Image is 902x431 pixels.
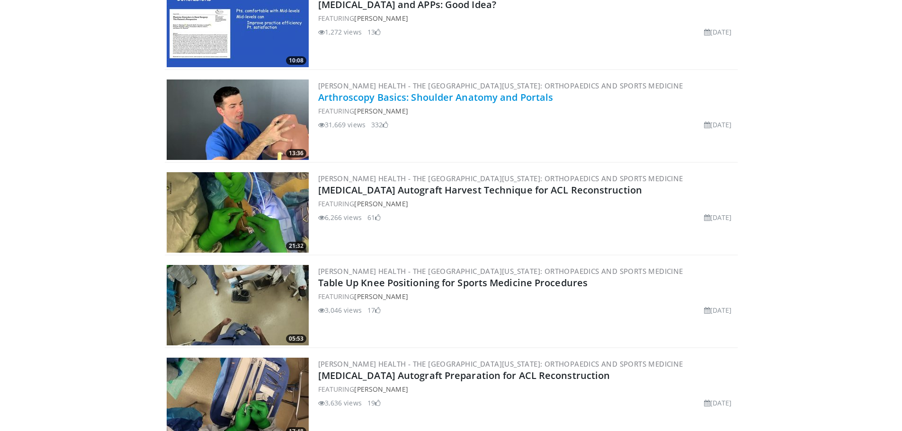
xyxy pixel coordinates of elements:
[704,212,732,222] li: [DATE]
[367,212,381,222] li: 61
[318,13,736,23] div: FEATURING
[704,398,732,408] li: [DATE]
[354,14,408,23] a: [PERSON_NAME]
[318,276,588,289] a: Table Up Knee Positioning for Sports Medicine Procedures
[286,56,306,65] span: 10:08
[286,334,306,343] span: 05:53
[167,265,309,345] a: 05:53
[318,91,554,104] a: Arthroscopy Basics: Shoulder Anatomy and Portals
[367,305,381,315] li: 17
[354,106,408,115] a: [PERSON_NAME]
[318,398,362,408] li: 3,636 views
[167,265,309,345] img: 7f53b4a9-2576-4161-893f-388107fc5203.300x170_q85_crop-smart_upscale.jpg
[318,384,736,394] div: FEATURING
[367,398,381,408] li: 19
[318,266,683,276] a: [PERSON_NAME] Health - The [GEOGRAPHIC_DATA][US_STATE]: Orthopaedics and Sports Medicine
[318,81,683,90] a: [PERSON_NAME] Health - The [GEOGRAPHIC_DATA][US_STATE]: Orthopaedics and Sports Medicine
[354,199,408,208] a: [PERSON_NAME]
[167,79,309,160] img: 9534a039-0eaa-4167-96cf-d5be049a70d8.300x170_q85_crop-smart_upscale.jpg
[318,174,683,183] a: [PERSON_NAME] Health - The [GEOGRAPHIC_DATA][US_STATE]: Orthopaedics and Sports Medicine
[318,199,736,209] div: FEATURING
[318,27,362,37] li: 1,272 views
[286,149,306,158] span: 13:36
[704,305,732,315] li: [DATE]
[167,172,309,253] a: 21:32
[286,242,306,250] span: 21:32
[704,120,732,130] li: [DATE]
[354,385,408,394] a: [PERSON_NAME]
[318,305,362,315] li: 3,046 views
[318,291,736,301] div: FEATURING
[354,292,408,301] a: [PERSON_NAME]
[318,120,366,130] li: 31,669 views
[167,79,309,160] a: 13:36
[704,27,732,37] li: [DATE]
[318,369,610,382] a: [MEDICAL_DATA] Autograft Preparation for ACL Reconstruction
[371,120,388,130] li: 332
[318,359,683,369] a: [PERSON_NAME] Health - The [GEOGRAPHIC_DATA][US_STATE]: Orthopaedics and Sports Medicine
[318,184,643,196] a: [MEDICAL_DATA] Autograft Harvest Technique for ACL Reconstruction
[318,212,362,222] li: 6,266 views
[318,106,736,116] div: FEATURING
[367,27,381,37] li: 13
[167,172,309,253] img: 4fa9f870-cdb3-4969-9e53-29e10e3a135f.300x170_q85_crop-smart_upscale.jpg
